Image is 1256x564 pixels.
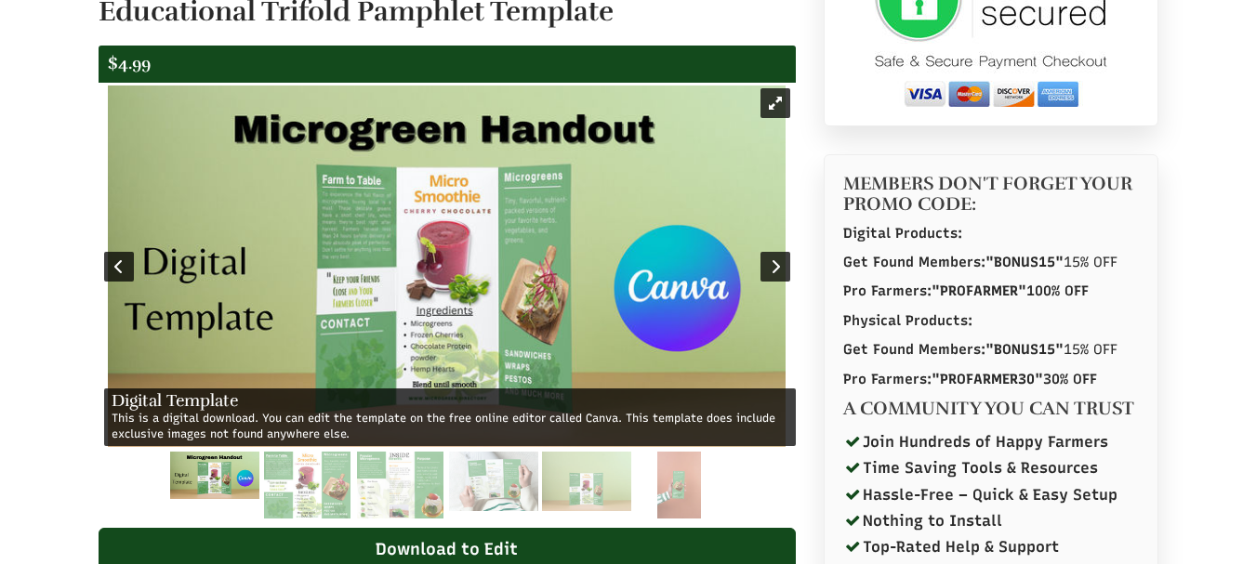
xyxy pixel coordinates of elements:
strong: Get Found Members: [843,254,1064,270]
strong: Get Found Members: [843,341,1064,358]
h4: A COMMUNITY YOU CAN TRUST [843,399,1139,419]
div: This is a digital download. You can edit the template on the free online editor called Canva. Thi... [104,388,796,446]
p: 15% OFF [843,340,1139,360]
strong: Digital Products: [843,225,962,242]
h4: Digital Template [112,392,788,411]
span: "BONUS15" [985,254,1064,270]
li: Nothing to Install [843,507,1139,533]
img: 8d771f28054a8788031f375e730d0503 [357,452,443,518]
li: Hassle-Free – Quick & Easy Setup [843,481,1139,507]
span: $4.99 [108,53,151,73]
strong: Pro Farmers: 30% OFF [843,371,1097,387]
li: Top-Rated Help & Support [843,533,1139,559]
span: "PROFARMER" [932,282,1026,299]
img: 7db4efaa395c0e0b4e527d4f496ec874 [170,452,259,499]
li: Time Saving Tools & Resources [843,454,1139,480]
li: Join Hundreds of Happy Farmers [843,428,1139,454]
img: 47ec378555d3475418ca099ca9845531 [542,452,631,511]
img: ce26851a4cc63254f45d3754f2dd2fad [264,452,350,518]
span: "BONUS15" [985,341,1064,358]
img: Digital Template [108,85,786,447]
img: aa0399c410dd3ebe89039f84672ef3da [449,452,538,511]
h4: MEMBERS DON'T FORGET YOUR PROMO CODE: [843,174,1139,215]
p: 15% OFF [843,253,1139,272]
strong: Physical Products: [843,312,972,329]
strong: Pro Farmers: 100% OFF [843,282,1089,299]
span: "PROFARMER30" [932,371,1043,387]
img: 3836e44a9dd3b0d1a5481f653dc3a4d3 [657,452,702,518]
